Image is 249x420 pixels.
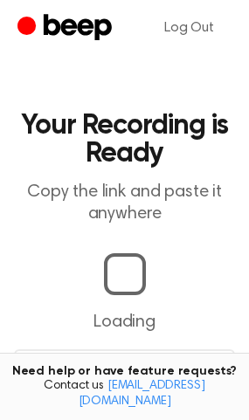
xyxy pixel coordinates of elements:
a: Beep [17,11,116,45]
a: Log Out [147,7,232,49]
p: Loading [14,309,235,335]
h1: Your Recording is Ready [14,112,235,168]
a: [EMAIL_ADDRESS][DOMAIN_NAME] [79,380,205,408]
p: Copy the link and paste it anywhere [14,182,235,225]
span: Contact us [10,379,239,410]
